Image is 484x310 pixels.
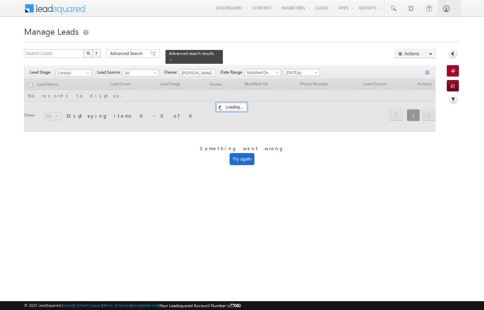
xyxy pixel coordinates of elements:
span: [DATE]ay [284,69,318,76]
span: © 2025 LeadSquared | | | | | [24,302,241,309]
a: Show All Items [206,70,215,77]
span: Modified On [245,69,279,76]
input: Type to Search [180,69,216,77]
a: Terms of Service [103,303,131,308]
span: Manage Leads [24,26,79,37]
a: Contact [56,69,92,77]
button: ? [92,49,101,58]
span: Advanced search results [169,51,214,56]
span: 77060 [230,303,241,308]
div: Loading... [216,103,247,111]
a: [DATE]ay [284,69,320,76]
span: Lead Source [97,69,123,75]
a: About [63,303,73,308]
span: Something went wrong [200,145,284,152]
a: All [123,69,159,77]
span: All [123,70,157,76]
span: Date Range [220,69,245,75]
span: Owner [164,69,180,75]
a: Contact Support [74,303,102,308]
span: Contact [56,70,90,76]
span: Advanced Search [110,50,145,57]
a: Acceptable Use [132,303,159,308]
button: Actions [395,49,435,58]
span: Your Leadsquared Account Number is [160,303,241,308]
span: Lead Stage [30,69,56,75]
span: ? [95,50,99,56]
a: Modified On [245,69,281,76]
img: Search [86,51,90,55]
button: Try again [230,153,254,165]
